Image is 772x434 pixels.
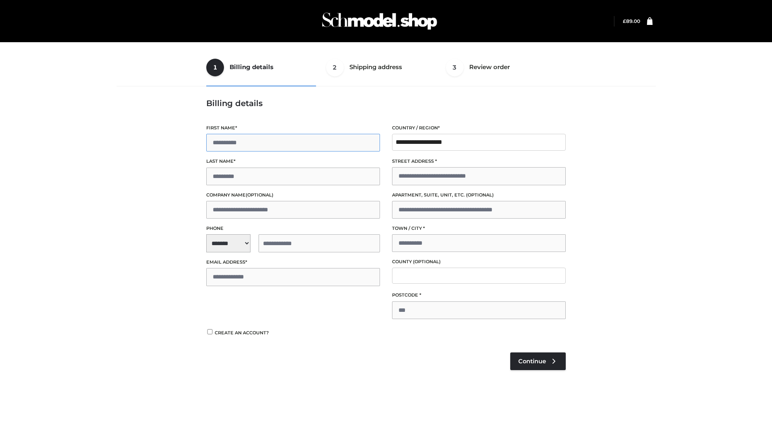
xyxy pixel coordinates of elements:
span: (optional) [413,259,441,264]
label: Street address [392,158,566,165]
label: Company name [206,191,380,199]
label: First name [206,124,380,132]
bdi: 89.00 [623,18,640,24]
label: Email address [206,258,380,266]
label: Country / Region [392,124,566,132]
label: Town / City [392,225,566,232]
label: Last name [206,158,380,165]
a: £89.00 [623,18,640,24]
span: Create an account? [215,330,269,336]
span: Continue [518,358,546,365]
label: Postcode [392,291,566,299]
label: County [392,258,566,266]
span: (optional) [466,192,494,198]
label: Phone [206,225,380,232]
a: Continue [510,352,566,370]
input: Create an account? [206,329,214,334]
img: Schmodel Admin 964 [319,5,440,37]
label: Apartment, suite, unit, etc. [392,191,566,199]
span: £ [623,18,626,24]
span: (optional) [246,192,273,198]
h3: Billing details [206,98,566,108]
